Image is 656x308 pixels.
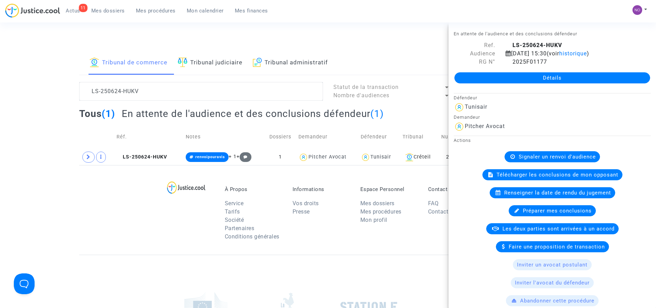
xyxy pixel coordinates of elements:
[90,51,167,75] a: Tribunal de commerce
[497,172,618,178] span: Télécharger les conclusions de mon opposant
[500,49,639,58] div: [DATE] 15:30
[502,226,615,232] span: Les deux parties sont arrivées à un accord
[167,181,205,194] img: logo-lg.svg
[130,6,181,16] a: Mes procédures
[405,153,414,161] img: icon-banque.svg
[504,190,611,196] span: Renseigner la date de rendu du jugement
[449,41,500,49] div: Ref.
[439,149,484,165] td: 2025F01177
[454,31,577,36] small: En attente de l'audience et des conclusions défendeur
[465,123,505,129] div: Pitcher Avocat
[428,186,486,192] p: Contact
[114,125,183,149] td: Réf.
[547,50,589,57] span: (voir )
[360,217,387,223] a: Mon profil
[102,108,115,119] span: (1)
[225,233,279,240] a: Conditions générales
[237,154,251,160] span: +
[509,244,605,250] span: Faire une proposition de transaction
[559,50,587,57] span: historique
[253,51,328,75] a: Tribunal administratif
[229,6,274,16] a: Mes finances
[370,108,384,119] span: (1)
[293,200,319,207] a: Vos droits
[5,3,60,18] img: jc-logo.svg
[358,125,400,149] td: Défendeur
[360,186,418,192] p: Espace Personnel
[225,217,244,223] a: Société
[506,58,547,65] span: 2025F01177
[360,200,395,207] a: Mes dossiers
[517,262,588,268] span: Inviter un avocat postulant
[117,154,167,160] span: LS-250624-HUKV
[454,72,650,83] a: Détails
[187,8,224,14] span: Mon calendrier
[178,51,242,75] a: Tribunal judiciaire
[253,57,262,67] img: icon-archive.svg
[293,186,350,192] p: Informations
[454,102,465,113] img: icon-user.svg
[79,108,115,120] h2: Tous
[400,125,439,149] td: Tribunal
[361,152,371,162] img: icon-user.svg
[122,108,384,120] h2: En attente de l'audience et des conclusions défendeur
[403,153,437,161] div: Créteil
[428,208,449,215] a: Contact
[632,5,642,15] img: 93256f7768bd5c9a9b1ba048d2162a97
[512,42,562,48] b: LS-250624-HUKV
[178,57,187,67] img: icon-faciliter-sm.svg
[519,154,596,160] span: Signaler un renvoi d'audience
[66,8,80,14] span: Actus
[225,208,240,215] a: Tarifs
[454,115,480,120] small: Demandeur
[298,152,308,162] img: icon-user.svg
[136,8,176,14] span: Mes procédures
[449,58,500,66] div: RG N°
[181,6,229,16] a: Mon calendrier
[454,95,477,100] small: Défendeur
[520,298,594,304] span: Abandonner cette procédure
[454,121,465,132] img: icon-user.svg
[293,208,310,215] a: Presse
[465,103,487,110] div: Tunisair
[91,8,125,14] span: Mes dossiers
[439,125,484,149] td: Numéro RG
[296,125,358,149] td: Demandeur
[225,225,255,232] a: Partenaires
[515,280,590,286] span: Inviter l'avocat du défendeur
[454,138,471,143] small: Actions
[333,92,389,99] span: Nombre d'audiences
[265,125,296,149] td: Dossiers
[60,6,86,16] a: 11Actus
[308,154,347,160] div: Pitcher Avocat
[235,8,268,14] span: Mes finances
[360,208,401,215] a: Mes procédures
[225,186,282,192] p: À Propos
[14,273,35,294] iframe: Help Scout Beacon - Open
[225,200,244,207] a: Service
[428,200,439,207] a: FAQ
[333,84,399,90] span: Statut de la transaction
[523,208,592,214] span: Préparer mes conclusions
[86,6,130,16] a: Mes dossiers
[79,4,87,12] div: 11
[265,149,296,165] td: 1
[229,154,237,160] span: + 1
[370,154,391,160] div: Tunisair
[90,57,99,67] img: icon-banque.svg
[195,155,225,159] span: renvoipouravis
[183,125,265,149] td: Notes
[449,49,500,58] div: Audience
